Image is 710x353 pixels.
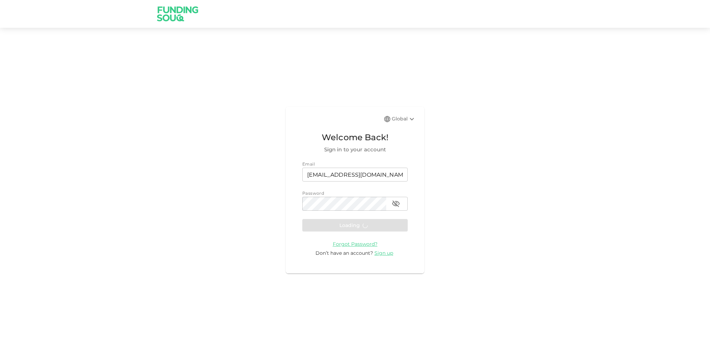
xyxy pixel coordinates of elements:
span: Email [302,161,315,167]
input: email [302,168,408,182]
span: Sign up [374,250,393,256]
span: Welcome Back! [302,131,408,144]
span: Sign in to your account [302,145,408,154]
span: Don’t have an account? [315,250,373,256]
span: Password [302,191,324,196]
input: password [302,197,386,211]
a: Forgot Password? [333,241,378,247]
div: Global [392,115,416,123]
span: Forgot Password? [333,241,378,247]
